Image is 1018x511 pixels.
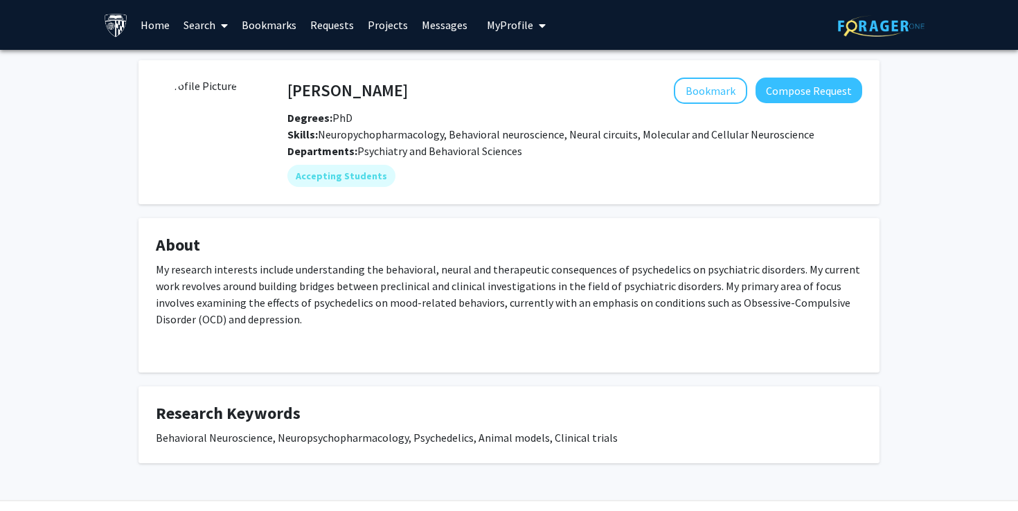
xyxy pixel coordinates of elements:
[838,15,925,37] img: ForagerOne Logo
[361,1,415,49] a: Projects
[177,1,235,49] a: Search
[134,1,177,49] a: Home
[487,18,533,32] span: My Profile
[156,261,862,328] p: My research interests include understanding the behavioral, neural and therapeutic consequences o...
[303,1,361,49] a: Requests
[287,127,318,141] b: Skills:
[756,78,862,103] button: Compose Request to Praachi Tiwari
[156,429,862,446] div: Behavioral Neuroscience, Neuropsychopharmacology, Psychedelics, Animal models, Clinical trials
[357,144,522,158] span: Psychiatry and Behavioral Sciences
[415,1,474,49] a: Messages
[104,13,128,37] img: Johns Hopkins University Logo
[156,262,860,326] span: y current work revolves around building bridges between preclinical and clinical investigations i...
[287,144,357,158] b: Departments:
[156,235,862,256] h4: About
[287,165,395,187] mat-chip: Accepting Students
[287,111,352,125] span: PhD
[235,1,303,49] a: Bookmarks
[10,449,59,501] iframe: Chat
[674,78,747,104] button: Add Praachi Tiwari to Bookmarks
[156,404,862,424] h4: Research Keywords
[156,78,260,181] img: Profile Picture
[318,127,814,141] span: Neuropychopharmacology, Behavioral neuroscience, Neural circuits, Molecular and Cellular Neurosci...
[287,78,408,103] h4: [PERSON_NAME]
[287,111,332,125] b: Degrees:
